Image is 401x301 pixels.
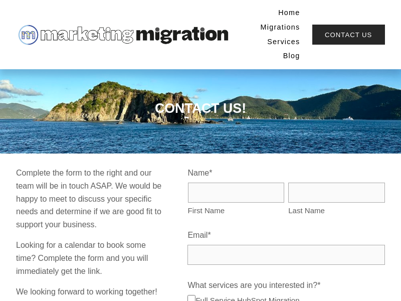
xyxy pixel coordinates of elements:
[283,49,300,64] a: Blog
[16,167,166,231] p: Complete the form to the right and our team will be in touch ASAP. We would be happy to meet to d...
[312,25,385,45] a: Contact Us
[188,183,285,203] input: First Name
[288,183,385,203] input: Last Name
[187,229,385,242] label: Email
[16,239,166,277] p: Looking for a calendar to book some time? Complete the form and you will immediately get the link.
[16,23,229,47] img: Marketing Migration
[278,6,300,21] a: Home
[261,21,300,35] a: Migrations
[267,35,300,49] a: Services
[188,205,285,217] span: First Name
[187,279,320,292] legend: What services are you interested in?
[288,205,385,217] span: Last Name
[155,101,246,116] span: CONTACT US!
[16,285,166,298] p: We looking forward to working together!
[188,167,213,180] legend: Name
